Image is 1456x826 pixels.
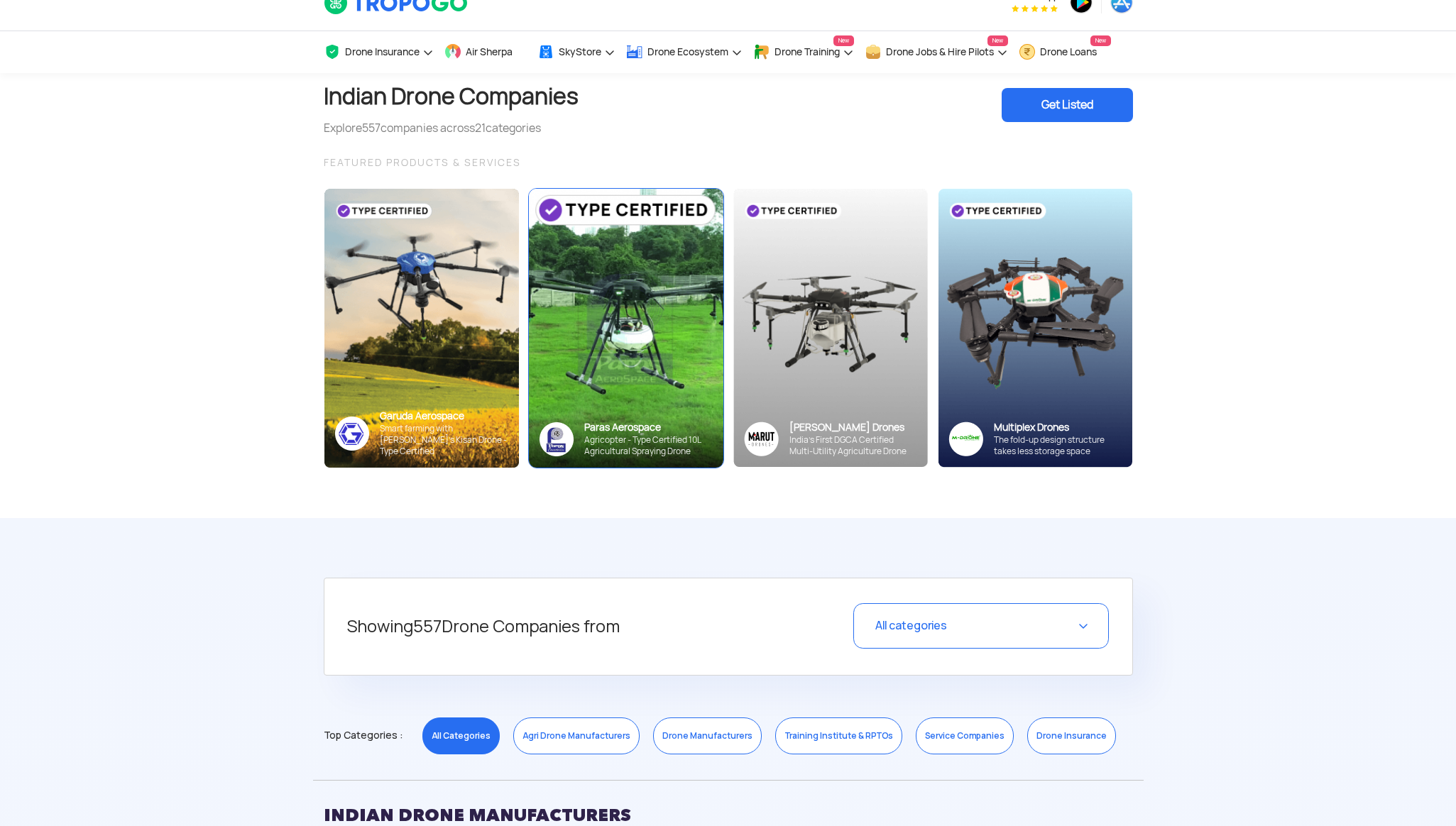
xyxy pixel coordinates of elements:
a: Drone Insurance [324,31,434,73]
div: The fold-up design structure takes less storage space [994,434,1122,457]
h1: Indian Drone Companies [324,73,579,120]
span: New [833,35,854,46]
span: Top Categories : [324,724,403,747]
span: 557 [362,121,381,136]
img: paras-card.png [519,175,733,481]
a: Air Sherpa [444,31,527,73]
a: Drone Insurance [1027,717,1116,754]
h5: Showing Drone Companies from [347,603,767,650]
span: New [987,35,1008,46]
span: Air Sherpa [466,46,513,57]
a: SkyStore [537,31,615,73]
img: App Raking [1012,5,1058,12]
img: ic_multiplex_sky.png [948,422,983,456]
span: SkyStore [559,46,601,57]
div: Paras Aerospace [584,421,713,434]
div: FEATURED PRODUCTS & SERVICES [324,154,1133,171]
img: ic_garuda_sky.png [335,417,369,451]
span: New [1090,35,1111,46]
a: Drone LoansNew [1019,31,1111,73]
div: Get Listed [1002,88,1133,122]
img: Group%2036313.png [744,422,779,456]
div: Agricopter - Type Certified 10L Agricultural Spraying Drone [584,434,713,457]
img: paras-logo-banner.png [540,422,574,456]
img: bg_marut_sky.png [733,189,928,467]
span: All categories [875,618,947,633]
span: Drone Training [774,46,840,57]
div: Explore companies across categories [324,120,579,137]
a: Agri Drone Manufacturers [513,717,640,754]
div: Garuda Aerospace [380,409,508,423]
a: Training Institute & RPTOs [775,717,902,754]
div: Smart farming with [PERSON_NAME]’s Kisan Drone - Type Certified [380,423,508,457]
a: Drone Manufacturers [653,717,762,754]
a: Service Companies [916,717,1014,754]
img: bg_multiplex_sky.png [938,189,1132,468]
div: Multiplex Drones [994,421,1122,434]
div: [PERSON_NAME] Drones [789,421,917,434]
span: 557 [413,615,442,637]
img: bg_garuda_sky.png [324,189,519,468]
span: Drone Insurance [345,46,420,57]
span: Drone Jobs & Hire Pilots [886,46,994,57]
span: 21 [475,121,486,136]
div: India’s First DGCA Certified Multi-Utility Agriculture Drone [789,434,917,457]
span: Drone Loans [1040,46,1097,57]
a: Drone TrainingNew [753,31,854,73]
a: All Categories [422,717,500,754]
span: Drone Ecosystem [647,46,728,57]
a: Drone Jobs & Hire PilotsNew [865,31,1008,73]
a: Drone Ecosystem [626,31,743,73]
